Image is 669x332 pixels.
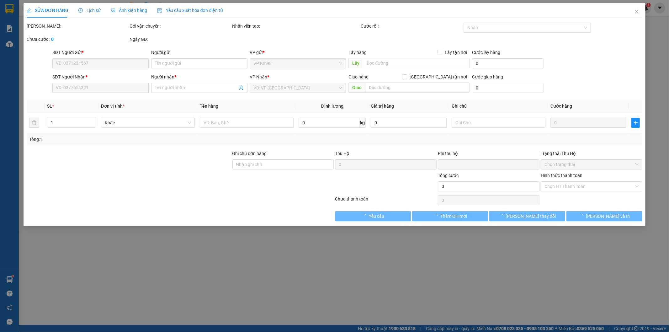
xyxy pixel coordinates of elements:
input: Dọc đường [363,58,470,68]
label: Ghi chú đơn hàng [232,151,267,156]
span: Ảnh kiện hàng [111,8,147,13]
span: Lấy tận nơi [442,49,470,56]
span: [PERSON_NAME] thay đổi [506,213,556,220]
div: [PERSON_NAME]: [27,23,128,29]
span: Lấy hàng [348,50,367,55]
button: Thêm ĐH mới [412,211,488,221]
span: SL [47,104,52,109]
span: clock-circle [78,8,83,13]
span: loading [579,214,586,218]
span: Tên hàng [200,104,218,109]
span: Cước hàng [550,104,572,109]
button: Yêu cầu [335,211,411,221]
span: loading [362,214,369,218]
div: Người gửi [151,49,247,56]
input: 0 [550,118,626,128]
input: Cước lấy hàng [472,58,544,68]
input: VD: Bàn, Ghế [200,118,294,128]
input: Dọc đường [365,83,470,93]
span: VP Nhận [250,74,268,79]
span: Thêm ĐH mới [440,213,467,220]
label: Cước giao hàng [472,74,503,79]
span: Yêu cầu [369,213,384,220]
span: close [634,9,639,14]
span: Lấy [348,58,363,68]
button: Close [628,3,645,21]
span: Yêu cầu xuất hóa đơn điện tử [157,8,223,13]
span: Tổng cước [438,173,459,178]
input: Cước giao hàng [472,83,544,93]
b: 0 [51,37,54,42]
span: SỬA ĐƠN HÀNG [27,8,68,13]
span: Lịch sử [78,8,101,13]
label: Cước lấy hàng [472,50,500,55]
span: Giá trị hàng [371,104,394,109]
span: picture [111,8,115,13]
span: plus [632,120,640,125]
div: Nhân viên tạo: [232,23,360,29]
div: Phí thu hộ [438,150,539,159]
span: loading [433,214,440,218]
span: kg [359,118,366,128]
span: Giao [348,83,365,93]
div: Trạng thái Thu Hộ [541,150,642,157]
img: icon [157,8,162,13]
span: [GEOGRAPHIC_DATA] tận nơi [407,73,470,80]
div: Người nhận [151,73,247,80]
span: loading [499,214,506,218]
th: Ghi chú [449,100,548,112]
div: Cước rồi : [361,23,462,29]
span: Khác [105,118,191,127]
input: Ghi Chú [452,118,545,128]
span: edit [27,8,31,13]
span: Thu Hộ [335,151,349,156]
input: Ghi chú đơn hàng [232,159,334,169]
div: Gói vận chuyển: [130,23,231,29]
button: delete [29,118,39,128]
span: Chọn trạng thái [544,160,639,169]
div: Tổng: 1 [29,136,258,143]
div: Ngày GD: [130,36,231,43]
div: VP gửi [250,49,346,56]
span: Đơn vị tính [101,104,125,109]
div: Chưa cước : [27,36,128,43]
span: [PERSON_NAME] và In [586,213,630,220]
span: Giao hàng [348,74,369,79]
span: VP Km98 [254,59,342,68]
div: SĐT Người Nhận [52,73,149,80]
button: [PERSON_NAME] thay đổi [489,211,565,221]
div: SĐT Người Gửi [52,49,149,56]
div: Chưa thanh toán [335,195,438,206]
span: Định lượng [321,104,343,109]
span: user-add [239,85,244,90]
label: Hình thức thanh toán [541,173,582,178]
button: plus [631,118,640,128]
button: [PERSON_NAME] và In [566,211,642,221]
